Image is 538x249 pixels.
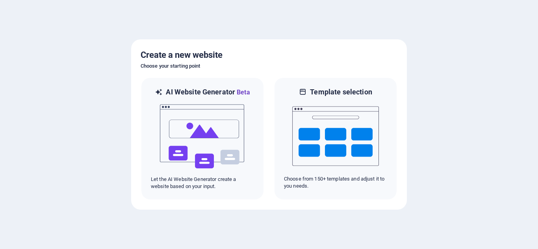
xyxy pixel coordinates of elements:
[151,176,254,190] p: Let the AI Website Generator create a website based on your input.
[235,89,250,96] span: Beta
[274,77,397,200] div: Template selectionChoose from 150+ templates and adjust it to you needs.
[141,77,264,200] div: AI Website GeneratorBetaaiLet the AI Website Generator create a website based on your input.
[141,49,397,61] h5: Create a new website
[141,61,397,71] h6: Choose your starting point
[159,97,246,176] img: ai
[310,87,372,97] h6: Template selection
[284,175,387,190] p: Choose from 150+ templates and adjust it to you needs.
[166,87,250,97] h6: AI Website Generator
